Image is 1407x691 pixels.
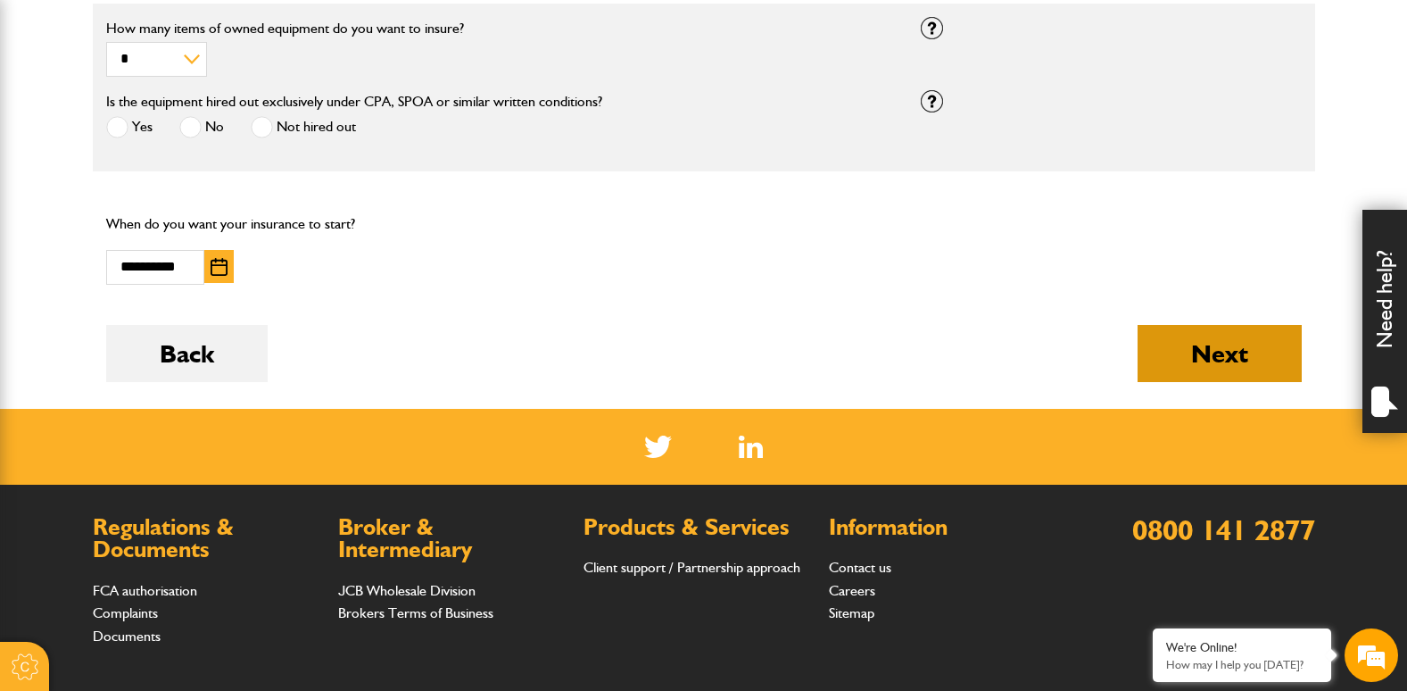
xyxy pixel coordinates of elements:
[243,550,324,574] em: Start Chat
[93,516,320,562] h2: Regulations & Documents
[338,604,493,621] a: Brokers Terms of Business
[829,559,891,576] a: Contact us
[106,95,602,109] label: Is the equipment hired out exclusively under CPA, SPOA or similar written conditions?
[583,516,811,539] h2: Products & Services
[106,21,894,36] label: How many items of owned equipment do you want to insure?
[1138,325,1302,382] button: Next
[293,9,335,52] div: Minimize live chat window
[23,271,326,310] input: Enter your phone number
[23,323,326,535] textarea: Type your message and hit 'Enter'
[739,436,763,458] a: LinkedIn
[106,325,268,382] button: Back
[179,116,224,138] label: No
[106,212,487,236] p: When do you want your insurance to start?
[93,582,197,599] a: FCA authorisation
[739,436,763,458] img: Linked In
[829,516,1056,539] h2: Information
[93,100,300,123] div: Chat with us now
[644,436,672,458] img: Twitter
[23,218,326,257] input: Enter your email address
[23,165,326,204] input: Enter your last name
[829,604,874,621] a: Sitemap
[583,559,800,576] a: Client support / Partnership approach
[1132,512,1315,547] a: 0800 141 2877
[106,116,153,138] label: Yes
[1166,640,1318,655] div: We're Online!
[1166,658,1318,671] p: How may I help you today?
[338,582,476,599] a: JCB Wholesale Division
[211,258,228,276] img: Choose date
[338,516,566,562] h2: Broker & Intermediary
[93,628,161,645] a: Documents
[30,99,75,124] img: d_20077148190_company_1631870298795_20077148190
[251,116,356,138] label: Not hired out
[829,582,875,599] a: Careers
[93,604,158,621] a: Complaints
[1362,210,1407,433] div: Need help?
